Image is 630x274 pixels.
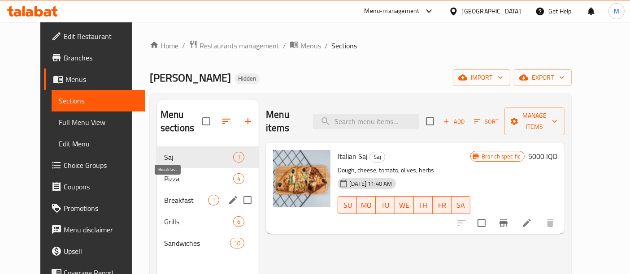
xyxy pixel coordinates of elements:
[59,138,139,149] span: Edit Menu
[399,199,410,212] span: WE
[164,216,233,227] span: Grills
[234,218,244,226] span: 6
[235,73,260,84] div: Hidden
[44,219,146,240] a: Menu disclaimer
[209,196,219,205] span: 1
[64,224,139,235] span: Menu disclaimer
[44,154,146,176] a: Choice Groups
[164,173,233,184] span: Pizza
[44,197,146,219] a: Promotions
[417,199,429,212] span: TH
[164,238,230,248] span: Sandwiches
[59,95,139,106] span: Sections
[472,214,491,232] span: Select to update
[379,199,391,212] span: TU
[455,199,467,212] span: SA
[157,211,259,232] div: Grills6
[157,189,259,211] div: Breakfast1edit
[150,68,231,88] span: [PERSON_NAME]
[44,240,146,262] a: Upsell
[157,168,259,189] div: Pizza4
[376,196,395,214] button: TU
[504,107,565,135] button: Manage items
[234,153,244,162] span: 1
[512,110,557,133] span: Manage items
[157,143,259,257] nav: Menu sections
[64,246,139,257] span: Upsell
[439,115,468,128] span: Add item
[200,40,279,51] span: Restaurants management
[528,150,557,163] h6: 5000 IQD
[52,90,146,111] a: Sections
[365,6,420,17] div: Menu-management
[338,150,368,163] span: Italian Saj
[521,218,532,228] a: Edit menu item
[521,72,565,83] span: export
[233,173,244,184] div: items
[283,40,286,51] li: /
[478,152,524,161] span: Branch specific
[338,196,357,214] button: SU
[452,196,470,214] button: SA
[44,176,146,197] a: Coupons
[453,69,510,86] button: import
[52,111,146,133] a: Full Menu View
[472,115,501,128] button: Sort
[414,196,433,214] button: TH
[64,160,139,171] span: Choice Groups
[157,232,259,254] div: Sandwiches10
[150,40,178,51] a: Home
[300,40,321,51] span: Menus
[493,212,514,234] button: Branch-specific-item
[189,40,279,51] a: Restaurants management
[237,111,259,132] button: Add section
[65,74,139,85] span: Menus
[52,133,146,154] a: Edit Menu
[64,203,139,214] span: Promotions
[44,68,146,90] a: Menus
[436,199,448,212] span: FR
[462,6,521,16] div: [GEOGRAPHIC_DATA]
[273,150,330,207] img: Italian Saj
[474,116,499,127] span: Sort
[325,40,328,51] li: /
[357,196,376,214] button: MO
[208,195,219,205] div: items
[164,195,208,205] span: Breakfast
[514,69,572,86] button: export
[230,238,244,248] div: items
[64,31,139,42] span: Edit Restaurant
[370,152,385,162] span: Saj
[197,112,216,131] span: Select all sections
[64,52,139,63] span: Branches
[361,199,372,212] span: MO
[157,146,259,168] div: Saj1
[342,199,353,212] span: SU
[433,196,452,214] button: FR
[539,212,561,234] button: delete
[395,196,414,214] button: WE
[442,116,466,127] span: Add
[266,108,302,135] h2: Menu items
[460,72,503,83] span: import
[161,108,202,135] h2: Menu sections
[331,40,357,51] span: Sections
[234,175,244,183] span: 4
[64,181,139,192] span: Coupons
[150,40,572,51] nav: breadcrumb
[44,26,146,47] a: Edit Restaurant
[235,75,260,82] span: Hidden
[346,180,395,188] span: [DATE] 11:40 AM
[421,112,439,131] span: Select section
[614,6,619,16] span: M
[230,239,244,248] span: 10
[313,114,419,129] input: search
[369,152,385,163] div: Saj
[290,40,321,51] a: Menus
[164,152,233,163] span: Saj
[439,115,468,128] button: Add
